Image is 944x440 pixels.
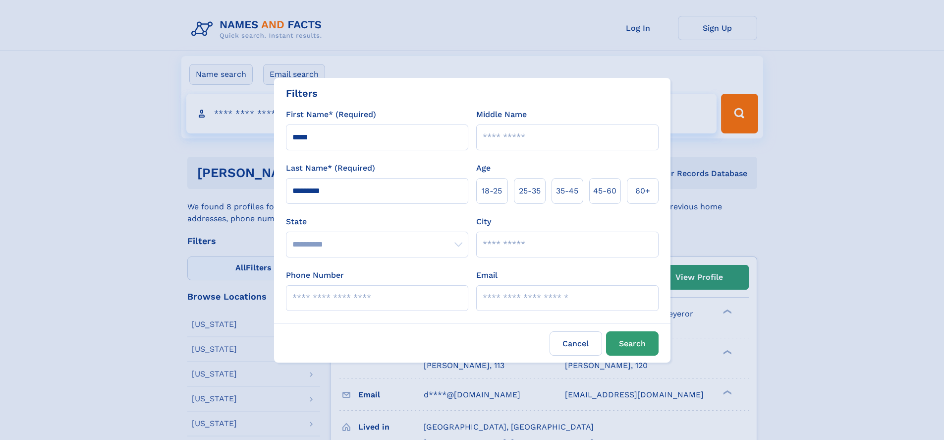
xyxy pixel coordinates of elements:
[286,216,468,228] label: State
[593,185,616,197] span: 45‑60
[476,269,498,281] label: Email
[286,109,376,121] label: First Name* (Required)
[476,162,491,174] label: Age
[550,331,602,356] label: Cancel
[519,185,541,197] span: 25‑35
[286,86,318,101] div: Filters
[556,185,578,197] span: 35‑45
[286,269,344,281] label: Phone Number
[476,109,527,121] label: Middle Name
[482,185,502,197] span: 18‑25
[635,185,650,197] span: 60+
[286,162,375,174] label: Last Name* (Required)
[476,216,491,228] label: City
[606,331,659,356] button: Search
